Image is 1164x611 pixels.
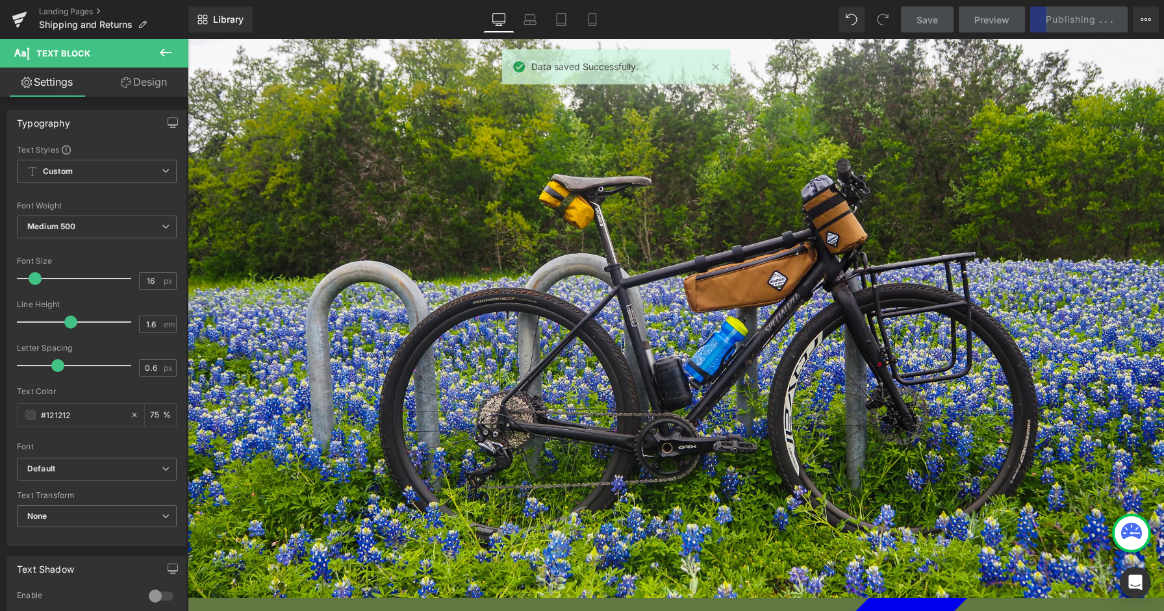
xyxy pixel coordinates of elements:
[17,590,136,604] div: Enable
[917,13,938,27] span: Save
[39,19,133,30] span: Shipping and Returns
[531,60,639,74] span: Data saved Successfully.
[36,48,90,58] span: Text Block
[1120,567,1151,598] div: Open Intercom Messenger
[164,277,175,285] span: px
[514,6,546,32] a: Laptop
[17,556,74,575] div: Text Shadow
[17,201,177,210] div: Font Weight
[213,14,244,25] span: Library
[27,464,55,475] i: Default
[164,364,175,372] span: px
[1133,6,1159,32] button: More
[17,110,70,129] div: Typography
[27,221,75,231] b: Medium 500
[546,6,577,32] a: Tablet
[17,491,177,500] div: Text Transform
[43,166,73,177] b: Custom
[959,6,1025,32] a: Preview
[17,343,177,353] div: Letter Spacing
[974,13,1009,27] span: Preview
[97,68,191,97] a: Design
[41,408,124,422] input: Color
[870,6,896,32] button: Redo
[188,6,253,32] a: New Library
[839,6,865,32] button: Undo
[17,256,177,266] div: Font Size
[483,6,514,32] a: Desktop
[27,511,47,521] b: None
[17,144,177,155] div: Text Styles
[39,6,188,17] a: Landing Pages
[17,442,177,451] div: Font
[145,404,176,427] div: %
[164,320,175,329] span: em
[17,300,177,309] div: Line Height
[17,387,177,396] div: Text Color
[577,6,608,32] a: Mobile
